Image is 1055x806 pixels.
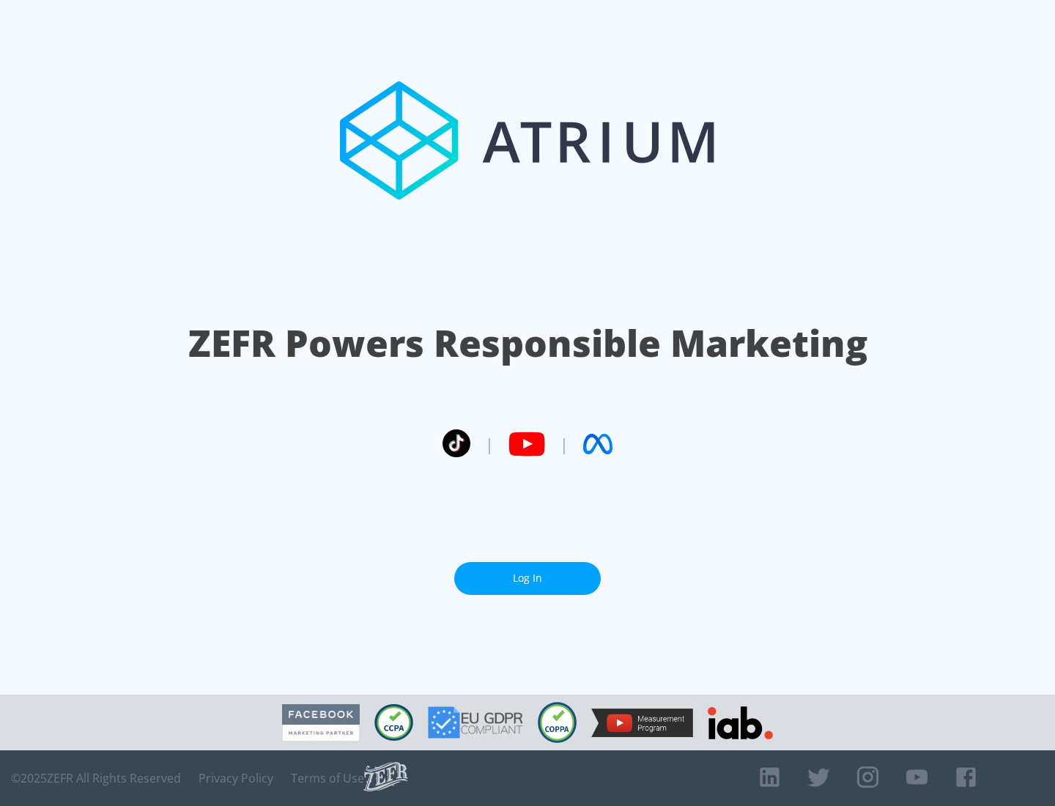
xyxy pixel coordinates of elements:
img: IAB [708,706,773,739]
a: Log In [454,562,601,595]
img: COPPA Compliant [538,702,577,743]
img: Facebook Marketing Partner [282,704,360,742]
img: YouTube Measurement Program [591,709,693,737]
img: CCPA Compliant [374,704,413,741]
h1: ZEFR Powers Responsible Marketing [188,318,867,369]
span: © 2025 ZEFR All Rights Reserved [11,771,181,785]
img: GDPR Compliant [428,706,523,739]
a: Terms of Use [291,771,364,785]
span: | [485,433,494,455]
span: | [560,433,569,455]
a: Privacy Policy [199,771,273,785]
